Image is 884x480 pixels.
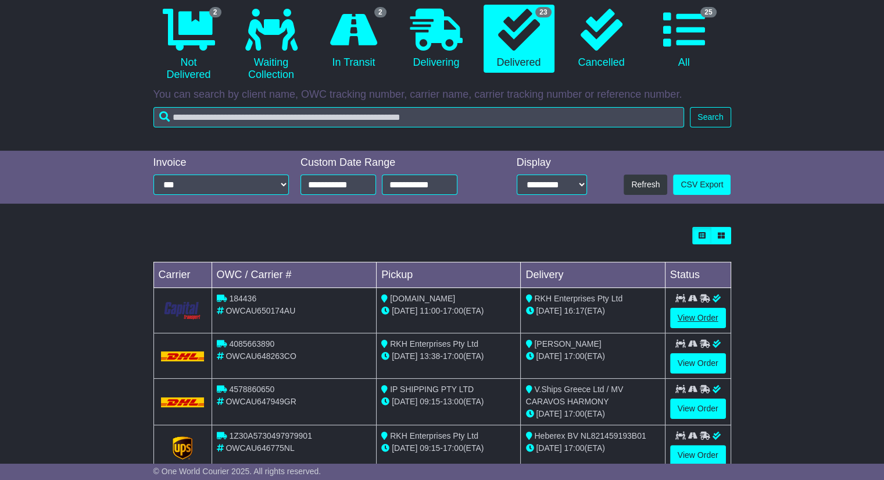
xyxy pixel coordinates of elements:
[564,351,584,361] span: 17:00
[173,436,192,460] img: GetCarrierServiceLogo
[534,431,646,440] span: Heberex BV NL821459193B01
[536,443,561,453] span: [DATE]
[525,305,660,317] div: (ETA)
[212,262,377,288] td: OWC / Carrier #
[521,262,665,288] td: Delivery
[536,351,561,361] span: [DATE]
[420,443,440,453] span: 09:15
[525,408,660,420] div: (ETA)
[420,351,440,361] span: 13:38
[390,294,455,303] span: [DOMAIN_NAME]
[649,5,720,73] a: 25 All
[401,5,472,73] a: Delivering
[517,157,587,169] div: Display
[525,350,660,362] div: (ETA)
[374,7,386,17] span: 2
[153,467,321,476] span: © One World Courier 2025. All rights reserved.
[670,399,726,419] a: View Order
[670,353,726,374] a: View Order
[381,350,516,362] div: - (ETA)
[665,262,731,288] td: Status
[700,7,716,17] span: 25
[535,7,551,17] span: 23
[443,351,463,361] span: 17:00
[153,88,731,101] p: You can search by client name, OWC tracking number, carrier name, carrier tracking number or refe...
[420,397,440,406] span: 09:15
[673,175,731,195] a: CSV Export
[536,409,561,418] span: [DATE]
[377,262,521,288] td: Pickup
[381,442,516,454] div: - (ETA)
[161,351,205,361] img: DHL.png
[229,294,256,303] span: 184436
[153,157,289,169] div: Invoice
[670,308,726,328] a: View Order
[236,5,307,86] a: Waiting Collection
[390,431,478,440] span: RKH Enterprises Pty Ltd
[392,443,417,453] span: [DATE]
[564,306,584,315] span: 16:17
[525,385,623,406] span: V.Ships Greece Ltd / MV CARAVOS HARMONY
[564,409,584,418] span: 17:00
[300,157,485,169] div: Custom Date Range
[443,306,463,315] span: 17:00
[153,262,212,288] td: Carrier
[670,445,726,465] a: View Order
[390,385,474,394] span: IP SHIPPING PTY LTD
[153,5,224,86] a: 2 Not Delivered
[161,300,205,322] img: CapitalTransport.png
[443,443,463,453] span: 17:00
[381,396,516,408] div: - (ETA)
[534,339,601,349] span: [PERSON_NAME]
[443,397,463,406] span: 13:00
[392,306,417,315] span: [DATE]
[209,7,221,17] span: 2
[390,339,478,349] span: RKH Enterprises Pty Ltd
[392,397,417,406] span: [DATE]
[690,107,731,127] button: Search
[226,397,296,406] span: OWCAU647949GR
[484,5,554,73] a: 23 Delivered
[226,443,294,453] span: OWCAU646775NL
[381,305,516,317] div: - (ETA)
[229,339,274,349] span: 4085663890
[392,351,417,361] span: [DATE]
[536,306,561,315] span: [DATE]
[624,175,667,195] button: Refresh
[161,397,205,407] img: DHL.png
[226,351,296,361] span: OWCAU648263CO
[226,306,295,315] span: OWCAU650174AU
[229,385,274,394] span: 4578860650
[525,442,660,454] div: (ETA)
[420,306,440,315] span: 11:00
[564,443,584,453] span: 17:00
[566,5,637,73] a: Cancelled
[534,294,622,303] span: RKH Enterprises Pty Ltd
[318,5,389,73] a: 2 In Transit
[229,431,312,440] span: 1Z30A5730497979901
